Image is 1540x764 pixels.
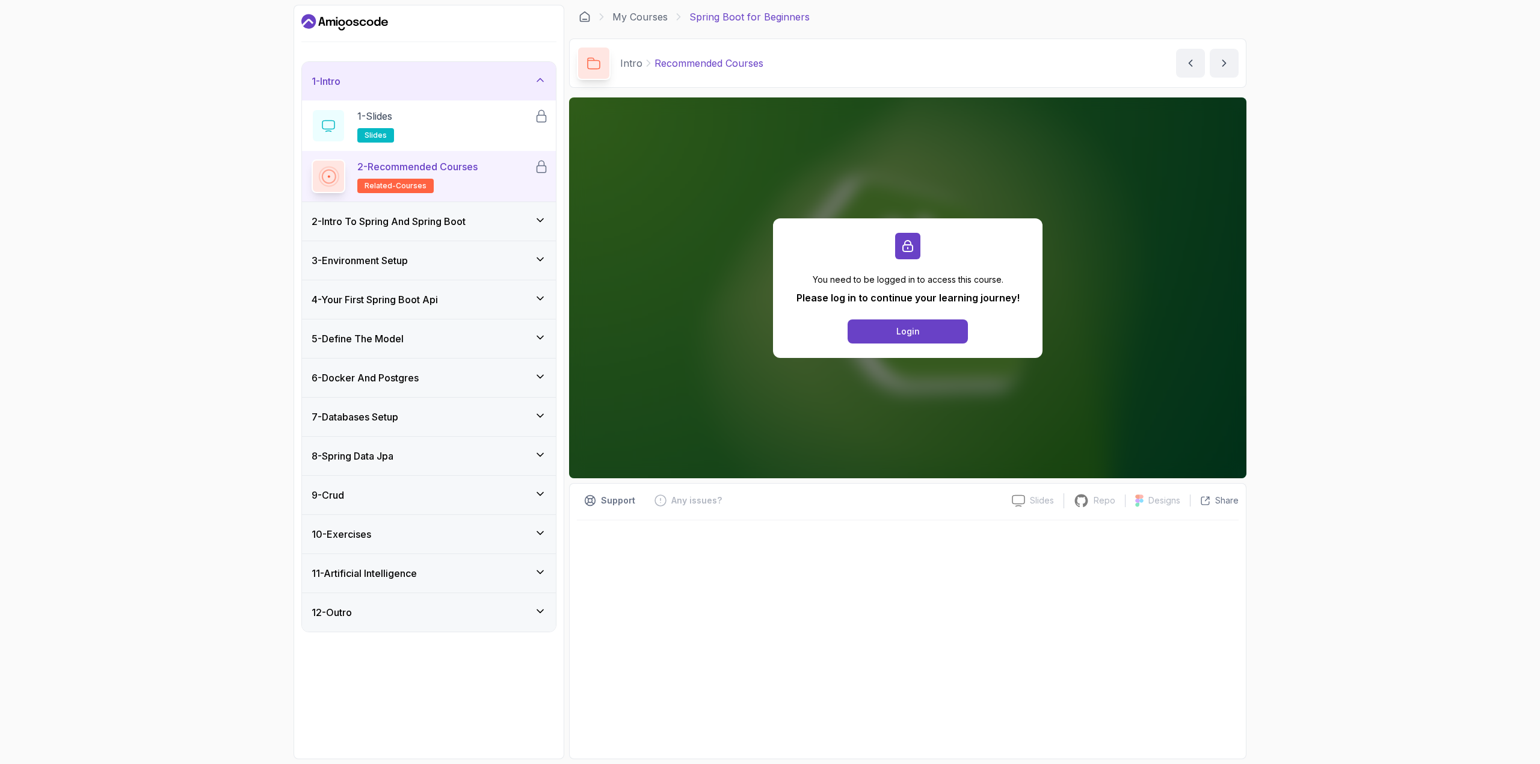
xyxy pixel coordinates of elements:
[302,554,556,593] button: 11-Artificial Intelligence
[312,214,466,229] h3: 2 - Intro To Spring And Spring Boot
[601,494,635,507] p: Support
[357,159,478,174] p: 2 - Recommended Courses
[365,181,427,191] span: related-courses
[1190,494,1239,507] button: Share
[301,13,388,32] a: Dashboard
[796,291,1020,305] p: Please log in to continue your learning journey!
[796,274,1020,286] p: You need to be logged in to access this course.
[312,605,352,620] h3: 12 - Outro
[1094,494,1115,507] p: Repo
[312,449,393,463] h3: 8 - Spring Data Jpa
[671,494,722,507] p: Any issues?
[689,10,810,24] p: Spring Boot for Beginners
[312,331,404,346] h3: 5 - Define The Model
[302,319,556,358] button: 5-Define The Model
[896,325,920,337] div: Login
[302,476,556,514] button: 9-Crud
[365,131,387,140] span: slides
[1210,49,1239,78] button: next content
[579,11,591,23] a: Dashboard
[312,292,438,307] h3: 4 - Your First Spring Boot Api
[302,398,556,436] button: 7-Databases Setup
[357,109,392,123] p: 1 - Slides
[312,253,408,268] h3: 3 - Environment Setup
[620,56,642,70] p: Intro
[312,527,371,541] h3: 10 - Exercises
[312,488,344,502] h3: 9 - Crud
[302,280,556,319] button: 4-Your First Spring Boot Api
[848,319,968,343] button: Login
[312,109,546,143] button: 1-Slidesslides
[312,566,417,581] h3: 11 - Artificial Intelligence
[612,10,668,24] a: My Courses
[577,491,642,510] button: Support button
[302,515,556,553] button: 10-Exercises
[302,437,556,475] button: 8-Spring Data Jpa
[302,241,556,280] button: 3-Environment Setup
[1148,494,1180,507] p: Designs
[302,202,556,241] button: 2-Intro To Spring And Spring Boot
[312,371,419,385] h3: 6 - Docker And Postgres
[312,159,546,193] button: 2-Recommended Coursesrelated-courses
[312,410,398,424] h3: 7 - Databases Setup
[654,56,763,70] p: Recommended Courses
[302,593,556,632] button: 12-Outro
[302,359,556,397] button: 6-Docker And Postgres
[1030,494,1054,507] p: Slides
[1215,494,1239,507] p: Share
[302,62,556,100] button: 1-Intro
[1176,49,1205,78] button: previous content
[312,74,340,88] h3: 1 - Intro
